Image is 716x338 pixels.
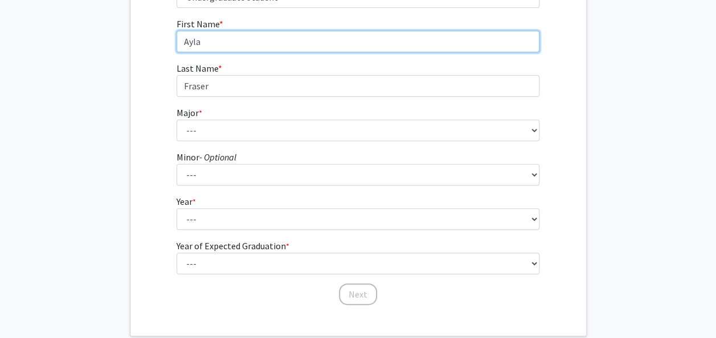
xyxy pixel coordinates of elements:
[177,18,219,30] span: First Name
[339,283,377,305] button: Next
[177,106,202,119] label: Major
[177,195,196,208] label: Year
[177,150,236,164] label: Minor
[177,63,218,74] span: Last Name
[9,287,48,329] iframe: Chat
[177,239,289,253] label: Year of Expected Graduation
[199,151,236,163] i: - Optional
